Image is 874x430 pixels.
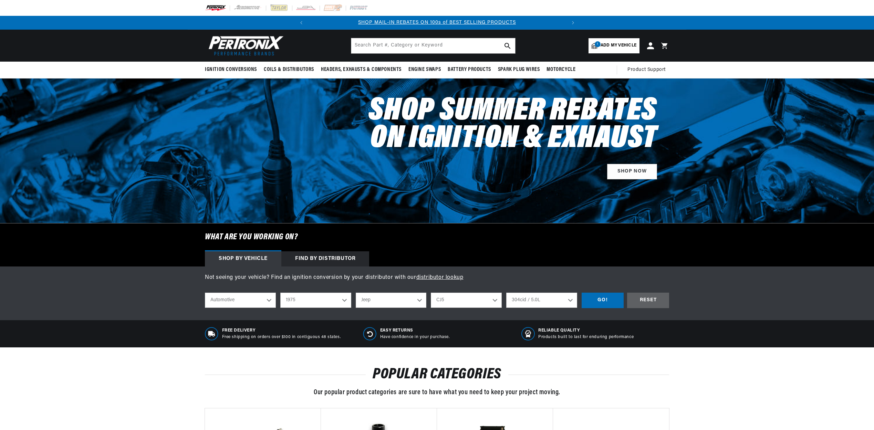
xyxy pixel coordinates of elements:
p: Products built to last for enduring performance [538,334,634,340]
span: Easy Returns [380,328,450,334]
span: Free Delivery [222,328,341,334]
summary: Spark Plug Wires [495,62,543,78]
summary: Product Support [627,62,669,78]
p: Not seeing your vehicle? Find an ignition conversion by your distributor with our [205,273,669,282]
span: Motorcycle [547,66,575,73]
div: Announcement [308,19,566,27]
div: GO! [582,293,624,308]
input: Search Part #, Category or Keyword [351,38,515,53]
h6: What are you working on? [188,223,686,251]
select: Make [356,293,427,308]
slideshow-component: Translation missing: en.sections.announcements.announcement_bar [188,16,686,30]
span: Spark Plug Wires [498,66,540,73]
summary: Headers, Exhausts & Components [318,62,405,78]
div: Shop by vehicle [205,251,281,266]
summary: Battery Products [444,62,495,78]
span: Ignition Conversions [205,66,257,73]
select: Year [280,293,351,308]
span: 1 [595,41,601,47]
a: SHOP NOW [607,164,657,179]
p: Free shipping on orders over $100 in contiguous 48 states. [222,334,341,340]
p: Have confidence in your purchase. [380,334,450,340]
select: Engine [506,293,577,308]
select: Model [431,293,502,308]
div: RESET [627,293,669,308]
div: 1 of 2 [308,19,566,27]
button: search button [500,38,515,53]
a: SHOP MAIL-IN REBATES ON 100s of BEST SELLING PRODUCTS [358,20,516,25]
span: Our popular product categories are sure to have what you need to keep your project moving. [314,389,560,396]
span: RELIABLE QUALITY [538,328,634,334]
span: Product Support [627,66,666,74]
select: Ride Type [205,293,276,308]
summary: Coils & Distributors [260,62,318,78]
a: distributor lookup [416,275,464,280]
h2: Shop Summer Rebates on Ignition & Exhaust [368,98,657,153]
span: Add my vehicle [601,42,636,49]
summary: Motorcycle [543,62,579,78]
span: Coils & Distributors [264,66,314,73]
summary: Engine Swaps [405,62,444,78]
a: 1Add my vehicle [589,38,639,53]
button: Translation missing: en.sections.announcements.previous_announcement [294,16,308,30]
button: Translation missing: en.sections.announcements.next_announcement [566,16,580,30]
span: Engine Swaps [408,66,441,73]
h2: POPULAR CATEGORIES [205,368,669,381]
span: Headers, Exhausts & Components [321,66,402,73]
div: Find by Distributor [281,251,369,266]
img: Pertronix [205,34,284,57]
summary: Ignition Conversions [205,62,260,78]
span: Battery Products [448,66,491,73]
